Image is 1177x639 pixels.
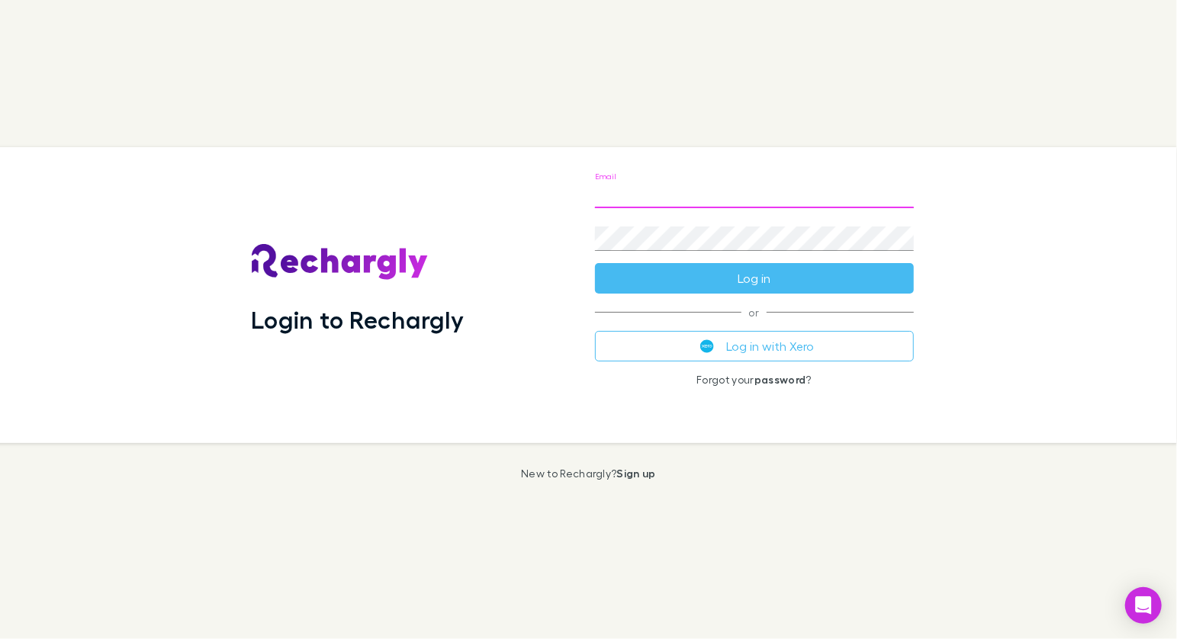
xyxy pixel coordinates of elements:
img: Xero's logo [700,339,714,353]
h1: Login to Rechargly [252,305,465,334]
img: Rechargly's Logo [252,244,429,281]
p: Forgot your ? [595,374,914,386]
span: or [595,312,914,313]
div: Open Intercom Messenger [1125,587,1162,624]
button: Log in [595,263,914,294]
label: Email [595,171,616,182]
a: password [754,373,806,386]
a: Sign up [617,467,656,480]
p: New to Rechargly? [521,467,656,480]
button: Log in with Xero [595,331,914,361]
